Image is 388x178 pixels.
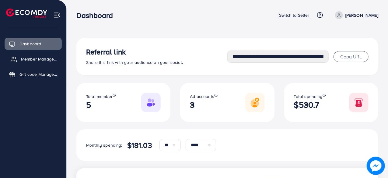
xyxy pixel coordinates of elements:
[5,53,62,65] a: Member Management
[5,38,62,50] a: Dashboard
[86,141,122,149] p: Monthly spending:
[86,93,113,99] span: Total member
[86,47,227,56] h3: Referral link
[190,100,218,110] h2: 3
[190,93,214,99] span: Ad accounts
[127,141,152,150] h4: $181.03
[367,157,385,175] img: image
[54,12,61,19] img: menu
[245,93,265,112] img: Responsive image
[5,68,62,80] a: Gift code Management
[86,100,116,110] h2: 5
[279,12,309,19] p: Switch to Seller
[21,56,59,62] span: Member Management
[294,93,323,99] span: Total spending
[19,71,57,77] span: Gift code Management
[345,12,378,19] p: [PERSON_NAME]
[340,53,362,60] span: Copy URL
[86,59,183,65] span: Share this link with your audience on your social.
[334,51,369,62] button: Copy URL
[19,41,41,47] span: Dashboard
[76,11,118,20] h3: Dashboard
[349,93,369,112] img: Responsive image
[294,100,326,110] h2: $530.7
[6,9,47,18] img: logo
[141,93,161,112] img: Responsive image
[333,11,378,19] a: [PERSON_NAME]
